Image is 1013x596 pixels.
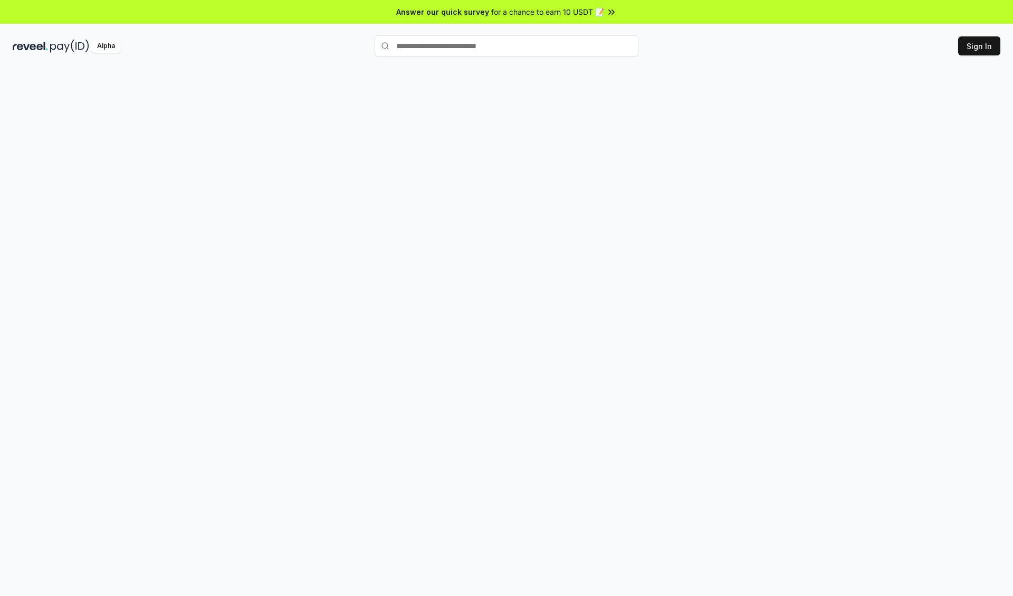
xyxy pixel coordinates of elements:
span: for a chance to earn 10 USDT 📝 [491,6,604,17]
div: Alpha [91,40,121,53]
img: pay_id [50,40,89,53]
span: Answer our quick survey [396,6,489,17]
button: Sign In [958,36,1000,55]
img: reveel_dark [13,40,48,53]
